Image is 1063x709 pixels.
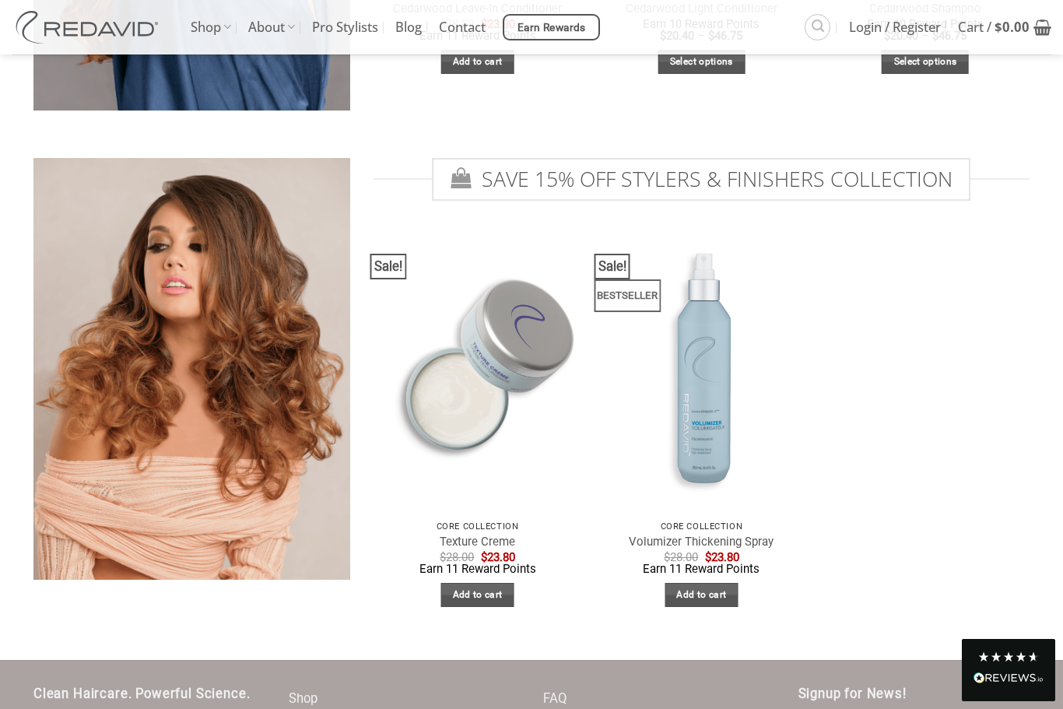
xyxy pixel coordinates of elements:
[597,230,805,509] img: REDAVID Volumizer Thickening Spray - 1 1
[643,562,760,576] span: Earn 11 Reward Points
[977,651,1040,663] div: 4.8 Stars
[373,230,581,509] img: REDAVID Texture Creme
[384,521,570,532] p: Core Collection
[440,583,514,607] a: Add to cart: “Texture Creme”
[517,19,586,37] span: Earn Rewards
[440,50,514,74] a: Add to cart: “Cedarwood Leave-In Conditioner”
[664,550,670,564] span: $
[432,158,970,201] span: SAVE 15% OFF STYLERS & FINISHERS COLLECTION
[419,562,536,576] span: Earn 11 Reward Points
[373,230,581,509] a: Texture Creme
[503,14,600,40] a: Earn Rewards
[705,550,739,564] bdi: 23.80
[962,639,1055,701] div: Read All Reviews
[958,8,1030,47] span: Cart /
[33,686,250,701] span: Clean Haircare. Powerful Science.
[664,550,698,564] bdi: 28.00
[882,50,969,74] a: Select options for “Cedarwood Shampoo”
[995,18,1030,36] bdi: 0.00
[609,521,794,532] p: Core Collection
[849,8,941,47] span: Login / Register
[974,669,1044,690] div: Read All Reviews
[440,550,474,564] bdi: 28.00
[629,535,774,549] a: Volumizer Thickening Spray
[995,18,1002,36] span: $
[805,14,830,40] a: Search
[481,550,515,564] bdi: 23.80
[658,50,745,74] a: Select options for “Cedarwood Light Conditioner”
[12,11,167,44] img: REDAVID Salon Products | United States
[665,583,738,607] a: Add to cart: “Volumizer Thickening Spray”
[597,230,805,509] a: Volumizer Thickening Spray
[974,672,1044,683] img: REVIEWS.io
[440,535,515,549] a: Texture Creme
[481,550,487,564] span: $
[798,686,907,701] span: Signup for News!
[705,550,711,564] span: $
[440,550,446,564] span: $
